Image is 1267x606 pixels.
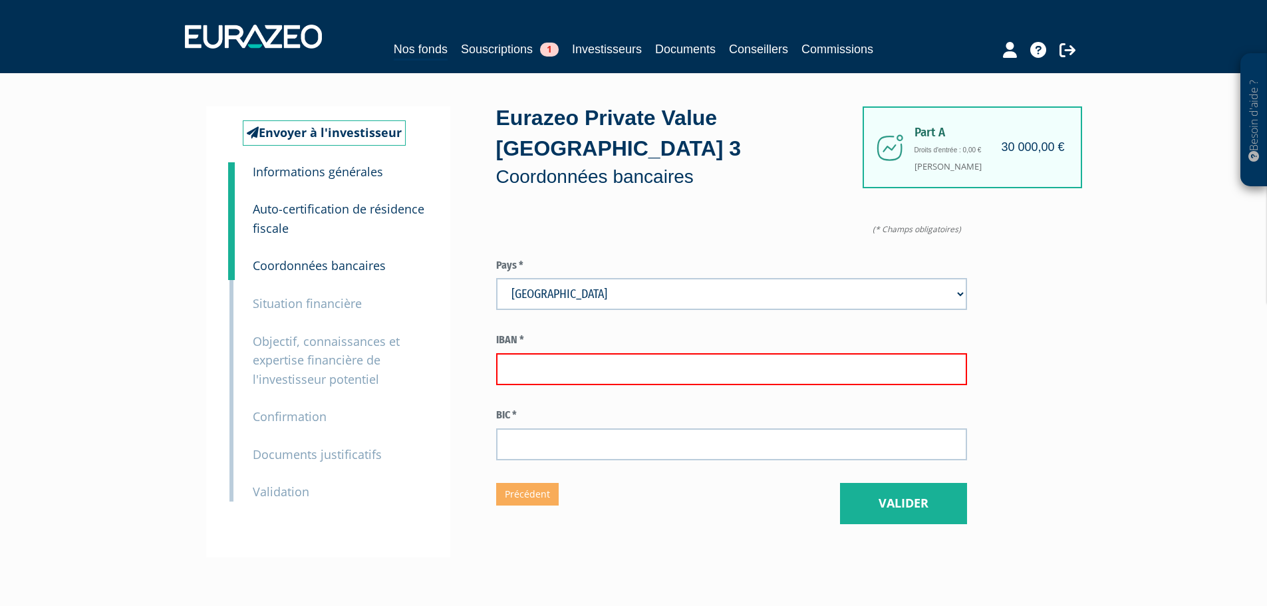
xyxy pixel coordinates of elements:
p: Coordonnées bancaires [496,164,862,190]
div: Eurazeo Private Value [GEOGRAPHIC_DATA] 3 [496,103,862,190]
small: Documents justificatifs [253,446,382,462]
small: Coordonnées bancaires [253,257,386,273]
a: Commissions [801,40,873,59]
label: BIC * [496,408,967,423]
a: Documents [655,40,716,59]
div: [PERSON_NAME] [863,106,1082,188]
small: Confirmation [253,408,327,424]
span: Part A [915,126,1061,140]
a: 3 [228,238,235,279]
a: Investisseurs [572,40,642,59]
small: Informations générales [253,164,383,180]
a: Nos fonds [394,40,448,61]
small: Situation financière [253,295,362,311]
a: 1 [228,162,235,189]
h4: 30 000,00 € [1001,141,1064,154]
a: Précédent [496,483,559,506]
a: Conseillers [729,40,788,59]
img: 1732889491-logotype_eurazeo_blanc_rvb.png [185,25,322,49]
label: Pays * [496,258,967,273]
label: IBAN * [496,333,967,348]
a: Souscriptions1 [461,40,559,59]
button: Valider [840,483,967,524]
small: Auto-certification de résidence fiscale [253,201,424,236]
p: Besoin d'aide ? [1246,61,1262,180]
span: (* Champs obligatoires) [873,224,967,235]
span: 1 [540,43,559,57]
h6: Droits d'entrée : 0,00 € [915,146,1061,154]
a: Envoyer à l'investisseur [243,120,406,146]
small: Objectif, connaissances et expertise financière de l'investisseur potentiel [253,333,400,387]
small: Validation [253,484,309,500]
a: 2 [228,182,235,244]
